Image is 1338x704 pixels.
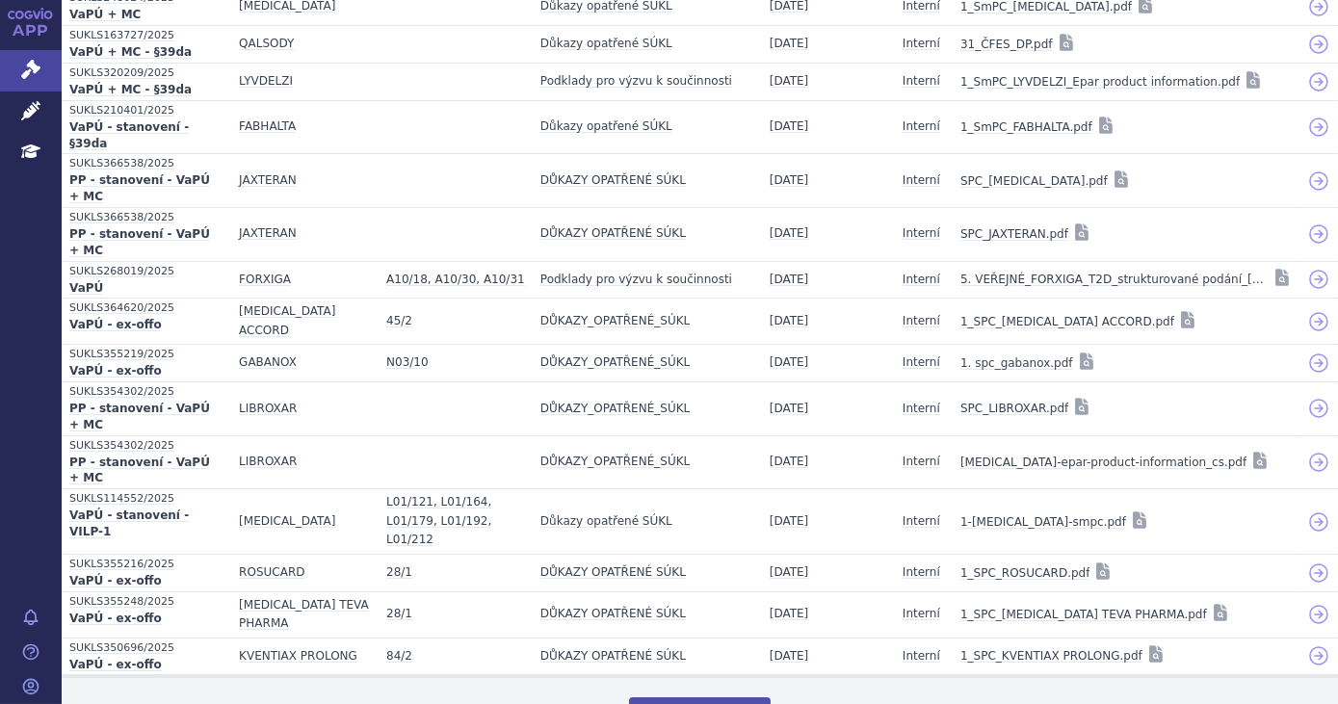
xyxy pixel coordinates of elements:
span: A10/18, A10/30, A10/31 [386,273,525,286]
a: 1_SPC_ROSUCARD.pdf [960,560,1090,587]
a: 84/2 [386,643,412,670]
a: Interní [903,560,940,587]
span: Interní [903,649,940,663]
a: 1_SPC_KVENTIAX PROLONG.pdf [960,642,1142,669]
a: Podklady pro výzvu k součinnosti [540,68,732,95]
a: Interní [903,168,940,195]
span: 45/2 [386,314,412,327]
span: KEYTRUDA [239,514,335,528]
strong: DŮKAZY_OPATŘENÉ_SÚKL [540,353,690,373]
span: JAXTERAN [239,226,297,240]
span: [DATE] [770,565,809,579]
span: 28/1 [386,607,412,620]
a: 5. VEŘEJNÉ_FORXIGA_T2D_strukturované podání_[DATE].pdf [960,266,1269,293]
a: SPC_JAXTERAN.pdf [960,221,1068,248]
a: DŮKAZY OPATŘENÉ SÚKL [540,601,686,628]
a: [MEDICAL_DATA] ACCORD [239,299,371,344]
a: Interní [903,350,940,377]
a: SUKLS364620/2025 [69,299,223,317]
a: FORXIGA [239,267,291,294]
span: [DATE] [770,514,809,528]
strong: VaPÚ - ex-offo [69,611,223,629]
a: LIBROXAR [239,449,297,476]
a: DŮKAZY OPATŘENÉ SÚKL [540,643,686,670]
a: VaPÚ - ex-offo [69,317,223,335]
strong: DŮKAZY_OPATŘENÉ_SÚKL [540,453,690,472]
a: 1_SPC_[MEDICAL_DATA] ACCORD.pdf [960,308,1174,335]
a: VaPÚ - stanovení - §39da [69,119,223,154]
a: 1. spc_gabanox.pdf [960,350,1073,377]
a: Interní [903,643,940,670]
a: PP - stanovení - VaPÚ + MC [69,172,223,207]
a: SUKLS354302/2025 [69,436,223,455]
a: DŮKAZY OPATŘENÉ SÚKL [540,221,686,248]
a: VaPÚ - stanovení - VILP-1 [69,508,223,542]
a: DŮKAZY_OPATŘENÉ_SÚKL [540,308,690,335]
a: [DATE] [770,168,809,195]
a: 1_SmPC_LYVDELZI_Epar product information.pdf [960,68,1240,95]
span: [DATE] [770,173,809,187]
span: LYVDELZI [239,74,293,88]
a: SUKLS320209/2025 [69,64,223,82]
span: Interní [903,37,940,50]
span: N03/10 [386,355,429,369]
a: LIBROXAR [239,396,297,423]
strong: Důkazy opatřené SÚKL [540,117,672,137]
a: SUKLS268019/2025 [69,262,223,280]
strong: DŮKAZY OPATŘENÉ SÚKL [540,647,686,666]
a: A10/18, A10/30, A10/31 [386,267,525,294]
span: Interní [903,607,940,620]
a: [DATE] [770,114,809,141]
strong: DŮKAZY_OPATŘENÉ_SÚKL [540,400,690,419]
span: SUKLS114552/2025 [69,489,223,508]
span: JAXTERAN [239,173,297,187]
span: [DATE] [770,119,809,133]
span: [DATE] [770,226,809,240]
a: PP - stanovení - VaPÚ + MC [69,226,223,261]
a: [DATE] [770,267,809,294]
strong: DŮKAZY OPATŘENÉ SÚKL [540,171,686,191]
strong: PP - stanovení - VaPÚ + MC [69,401,223,435]
span: Interní [903,119,940,133]
span: FORXIGA [239,273,291,286]
a: [DATE] [770,31,809,58]
a: [DATE] [770,350,809,377]
a: KVENTIAX PROLONG [239,643,357,670]
a: SUKLS355248/2025 [69,592,223,611]
span: [DATE] [770,314,809,327]
span: Interní [903,355,940,369]
span: SUKLS354302/2025 [69,382,223,401]
a: DŮKAZY OPATŘENÉ SÚKL [540,560,686,587]
span: ROSUVASTATIN TEVA PHARMA [239,598,369,631]
a: SUKLS163727/2025 [69,26,223,44]
strong: DŮKAZY OPATŘENÉ SÚKL [540,563,686,583]
span: 84/2 [386,649,412,663]
a: DŮKAZY_OPATŘENÉ_SÚKL [540,449,690,476]
a: DŮKAZY_OPATŘENÉ_SÚKL [540,350,690,377]
a: VaPÚ + MC - §39da [69,44,223,63]
a: VaPÚ [69,280,223,299]
a: 1_SmPC_FABHALTA.pdf [960,114,1092,141]
a: DŮKAZY OPATŘENÉ SÚKL [540,168,686,195]
a: VaPÚ - ex-offo [69,363,223,381]
a: VaPÚ - ex-offo [69,573,223,591]
a: DŮKAZY_OPATŘENÉ_SÚKL [540,396,690,423]
a: FABHALTA [239,114,296,141]
span: SUKLS366538/2025 [69,154,223,172]
a: 28/1 [386,601,412,628]
span: SUKLS210401/2025 [69,101,223,119]
span: [DATE] [770,273,809,286]
span: [DATE] [770,74,809,88]
a: VaPÚ - ex-offo [69,657,223,675]
a: SUKLS350696/2025 [69,639,223,657]
a: GABANOX [239,350,297,377]
span: QALSODY [239,37,294,50]
strong: VaPÚ + MC - §39da [69,82,223,100]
